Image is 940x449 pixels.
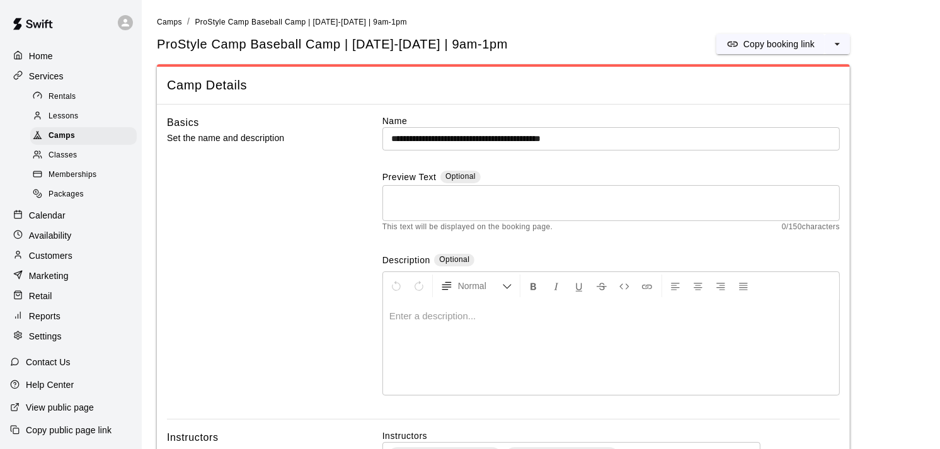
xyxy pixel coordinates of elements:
h5: ProStyle Camp Baseball Camp | [DATE]-[DATE] | 9am-1pm [157,36,508,53]
button: Left Align [665,275,686,297]
span: ProStyle Camp Baseball Camp | [DATE]-[DATE] | 9am-1pm [195,18,406,26]
span: Camps [49,130,75,142]
span: Classes [49,149,77,162]
button: Copy booking link [716,34,825,54]
a: Services [10,67,132,86]
label: Preview Text [382,171,437,185]
p: Calendar [29,209,66,222]
button: Format Italics [546,275,567,297]
a: Memberships [30,166,142,185]
div: Memberships [30,166,137,184]
a: Classes [30,146,142,166]
a: Rentals [30,87,142,106]
div: Camps [30,127,137,145]
a: Retail [10,287,132,305]
span: Lessons [49,110,79,123]
button: Format Bold [523,275,544,297]
span: Normal [458,280,502,292]
p: View public page [26,401,94,414]
a: Home [10,47,132,65]
a: Availability [10,226,132,245]
button: Justify Align [733,275,754,297]
button: Insert Code [614,275,635,297]
button: Center Align [687,275,709,297]
p: Retail [29,290,52,302]
p: Help Center [26,378,74,391]
p: Reports [29,310,60,322]
button: Undo [386,275,407,297]
span: 0 / 150 characters [782,221,840,234]
button: select merge strategy [825,34,850,54]
label: Description [382,254,430,268]
span: Memberships [49,169,96,181]
a: Settings [10,327,132,346]
button: Insert Link [636,275,658,297]
div: Rentals [30,88,137,106]
a: Camps [30,127,142,146]
span: Optional [439,255,469,264]
a: Customers [10,246,132,265]
button: Redo [408,275,430,297]
div: split button [716,34,850,54]
a: Marketing [10,266,132,285]
label: Name [382,115,840,127]
p: Copy booking link [743,38,815,50]
a: Packages [30,185,142,205]
a: Camps [157,16,182,26]
h6: Instructors [167,429,219,446]
a: Lessons [30,106,142,126]
span: Camp Details [167,77,840,94]
span: Packages [49,188,84,201]
a: Reports [10,307,132,326]
button: Right Align [710,275,731,297]
div: Packages [30,186,137,203]
p: Availability [29,229,72,242]
span: Camps [157,18,182,26]
div: Lessons [30,108,137,125]
p: Copy public page link [26,424,112,436]
button: Format Strikethrough [591,275,612,297]
p: Home [29,50,53,62]
div: Classes [30,147,137,164]
nav: breadcrumb [157,15,925,29]
label: Instructors [382,429,840,442]
li: / [187,15,190,28]
button: Formatting Options [435,275,517,297]
p: Marketing [29,270,69,282]
span: Rentals [49,91,76,103]
h6: Basics [167,115,199,131]
span: Optional [445,172,476,181]
p: Contact Us [26,356,71,368]
a: Calendar [10,206,132,225]
span: This text will be displayed on the booking page. [382,221,553,234]
p: Services [29,70,64,82]
p: Set the name and description [167,130,342,146]
p: Customers [29,249,72,262]
button: Format Underline [568,275,590,297]
p: Settings [29,330,62,343]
